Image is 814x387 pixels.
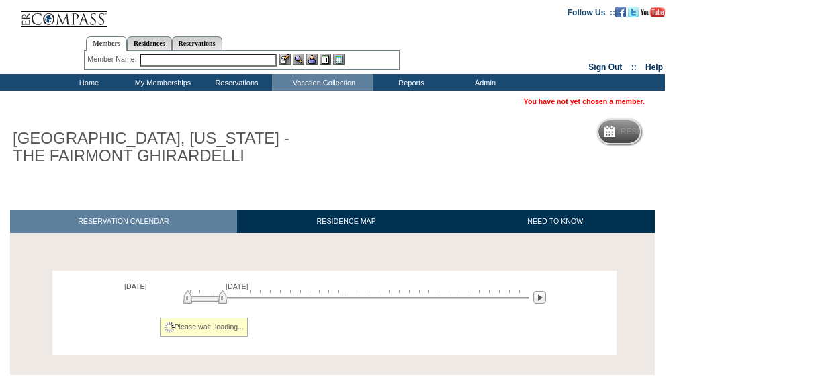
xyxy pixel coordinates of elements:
td: Reports [373,74,447,91]
td: Home [50,74,124,91]
div: Member Name: [87,54,139,65]
a: Sign Out [588,62,622,72]
td: Vacation Collection [272,74,373,91]
img: View [293,54,304,65]
a: RESERVATION CALENDAR [10,210,237,233]
a: Members [86,36,127,51]
a: Residences [127,36,172,50]
img: b_calculator.gif [333,54,345,65]
img: Follow us on Twitter [628,7,639,17]
a: NEED TO KNOW [455,210,655,233]
a: Help [645,62,663,72]
img: Impersonate [306,54,318,65]
span: [DATE] [124,282,147,290]
img: Become our fan on Facebook [615,7,626,17]
a: Follow us on Twitter [628,7,639,15]
span: You have not yet chosen a member. [524,97,645,105]
span: [DATE] [226,282,248,290]
td: My Memberships [124,74,198,91]
a: Reservations [172,36,222,50]
img: b_edit.gif [279,54,291,65]
img: Reservations [320,54,331,65]
img: Next [533,291,546,304]
h5: Reservation Calendar [621,128,723,136]
td: Admin [447,74,521,91]
img: Subscribe to our YouTube Channel [641,7,665,17]
a: RESIDENCE MAP [237,210,456,233]
img: spinner2.gif [164,322,175,333]
a: Subscribe to our YouTube Channel [641,7,665,15]
h1: [GEOGRAPHIC_DATA], [US_STATE] - THE FAIRMONT GHIRARDELLI [10,127,311,168]
td: Follow Us :: [568,7,615,17]
div: Please wait, loading... [160,318,248,337]
span: :: [631,62,637,72]
td: Reservations [198,74,272,91]
a: Become our fan on Facebook [615,7,626,15]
